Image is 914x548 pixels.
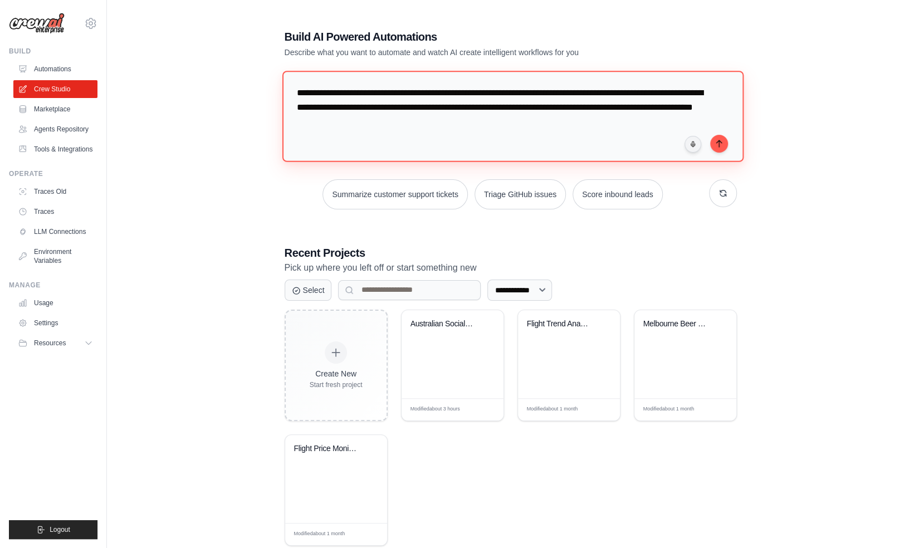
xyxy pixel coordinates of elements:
a: Automations [13,60,97,78]
button: Get new suggestions [709,179,737,207]
a: Traces [13,203,97,221]
span: Edit [710,405,719,414]
span: Edit [593,405,603,414]
a: Tools & Integrations [13,140,97,158]
img: Logo [9,13,65,34]
div: Flight Trend Analyzer [527,319,594,329]
button: Resources [13,334,97,352]
button: Triage GitHub issues [475,179,566,209]
button: Score inbound leads [573,179,663,209]
div: Manage [9,281,97,290]
div: Start fresh project [310,380,363,389]
a: Agents Repository [13,120,97,138]
div: Create New [310,368,363,379]
div: Australian Social Media T&C Legal Compliance Analyzer [410,319,478,329]
button: Click to speak your automation idea [685,136,701,153]
a: Marketplace [13,100,97,118]
h3: Recent Projects [285,245,737,261]
a: Traces Old [13,183,97,200]
p: Describe what you want to automate and watch AI create intelligent workflows for you [285,47,659,58]
div: Build [9,47,97,56]
a: Settings [13,314,97,332]
button: Select [285,280,332,301]
span: Edit [360,530,370,539]
div: Flight Price Monitor [294,444,361,454]
span: Edit [477,405,486,414]
span: Logout [50,525,70,534]
div: Melbourne Beer Price Finder [643,319,711,329]
p: Pick up where you left off or start something new [285,261,737,275]
a: Crew Studio [13,80,97,98]
span: Modified about 1 month [643,405,695,413]
div: Operate [9,169,97,178]
span: Modified about 1 month [527,405,578,413]
span: Modified about 1 month [294,530,345,538]
span: Resources [34,339,66,348]
a: Usage [13,294,97,312]
h1: Build AI Powered Automations [285,29,659,45]
button: Summarize customer support tickets [322,179,467,209]
a: LLM Connections [13,223,97,241]
span: Modified about 3 hours [410,405,460,413]
button: Logout [9,520,97,539]
a: Environment Variables [13,243,97,270]
iframe: Chat Widget [858,495,914,548]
